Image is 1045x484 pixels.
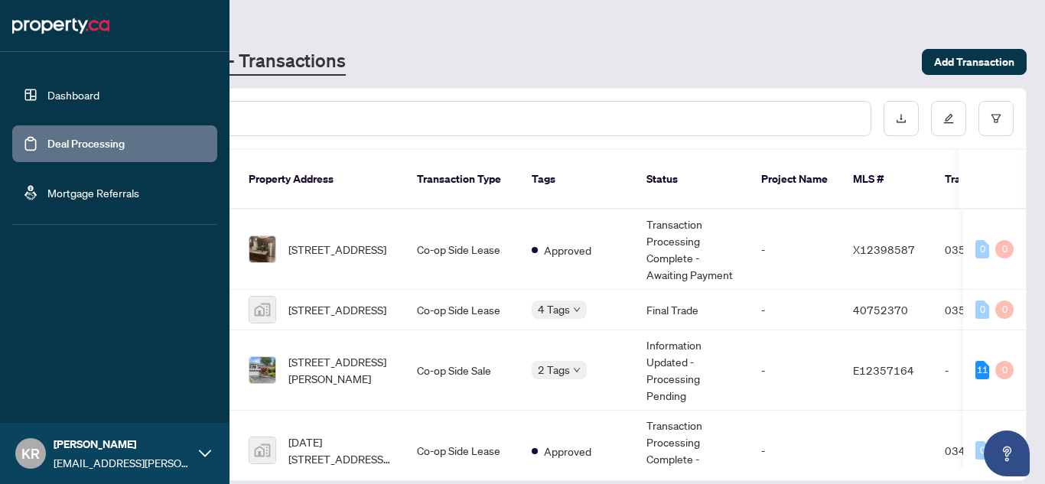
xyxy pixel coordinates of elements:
[933,290,1040,330] td: 035106
[975,441,989,460] div: 0
[853,363,914,377] span: E12357164
[934,50,1014,74] span: Add Transaction
[47,186,139,200] a: Mortgage Referrals
[288,301,386,318] span: [STREET_ADDRESS]
[933,330,1040,411] td: -
[853,303,908,317] span: 40752370
[943,113,954,124] span: edit
[995,300,1014,319] div: 0
[54,436,191,453] span: [PERSON_NAME]
[922,49,1027,75] button: Add Transaction
[54,454,191,471] span: [EMAIL_ADDRESS][PERSON_NAME][DOMAIN_NAME]
[249,357,275,383] img: thumbnail-img
[896,113,907,124] span: download
[288,241,386,258] span: [STREET_ADDRESS]
[288,434,392,467] span: [DATE][STREET_ADDRESS][DATE]
[21,443,40,464] span: KR
[975,361,989,379] div: 11
[933,210,1040,290] td: 035213
[749,330,841,411] td: -
[634,290,749,330] td: Final Trade
[405,150,519,210] th: Transaction Type
[931,101,966,136] button: edit
[249,236,275,262] img: thumbnail-img
[519,150,634,210] th: Tags
[405,290,519,330] td: Co-op Side Lease
[634,210,749,290] td: Transaction Processing Complete - Awaiting Payment
[975,240,989,258] div: 0
[544,242,591,258] span: Approved
[933,150,1040,210] th: Trade Number
[538,361,570,378] span: 2 Tags
[573,366,581,374] span: down
[884,101,919,136] button: download
[991,113,1001,124] span: filter
[749,150,841,210] th: Project Name
[975,300,989,319] div: 0
[236,150,405,210] th: Property Address
[978,101,1014,136] button: filter
[634,330,749,411] td: Information Updated - Processing Pending
[288,353,392,387] span: [STREET_ADDRESS][PERSON_NAME]
[538,300,570,318] span: 4 Tags
[405,330,519,411] td: Co-op Side Sale
[853,242,915,256] span: X12398587
[544,443,591,460] span: Approved
[573,306,581,313] span: down
[984,430,1030,476] button: Open asap
[47,137,125,151] a: Deal Processing
[249,437,275,463] img: thumbnail-img
[249,297,275,323] img: thumbnail-img
[47,88,99,102] a: Dashboard
[12,14,109,38] img: logo
[749,290,841,330] td: -
[841,150,933,210] th: MLS #
[995,361,1014,379] div: 0
[995,240,1014,258] div: 0
[405,210,519,290] td: Co-op Side Lease
[749,210,841,290] td: -
[634,150,749,210] th: Status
